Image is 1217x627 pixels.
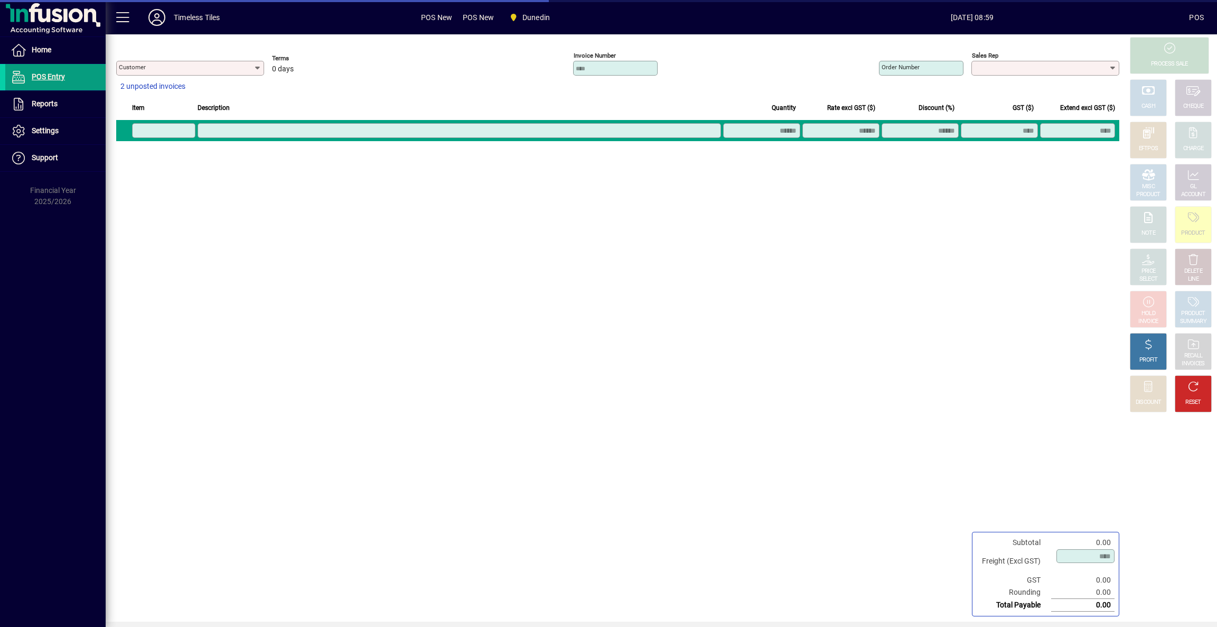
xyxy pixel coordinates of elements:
[32,45,51,54] span: Home
[1138,318,1158,326] div: INVOICE
[1139,145,1158,153] div: EFTPOS
[132,102,145,114] span: Item
[1151,60,1188,68] div: PROCESS SALE
[1136,191,1160,199] div: PRODUCT
[1139,356,1157,364] div: PROFIT
[977,599,1051,612] td: Total Payable
[1051,574,1115,586] td: 0.00
[1141,229,1155,237] div: NOTE
[32,153,58,162] span: Support
[421,9,452,26] span: POS New
[1060,102,1115,114] span: Extend excl GST ($)
[32,99,58,108] span: Reports
[32,72,65,81] span: POS Entry
[5,145,106,171] a: Support
[1184,268,1202,275] div: DELETE
[463,9,494,26] span: POS New
[755,9,1190,26] span: [DATE] 08:59
[919,102,954,114] span: Discount (%)
[1013,102,1034,114] span: GST ($)
[5,37,106,63] a: Home
[1183,103,1203,110] div: CHEQUE
[1189,9,1204,26] div: POS
[1051,599,1115,612] td: 0.00
[119,63,146,71] mat-label: Customer
[5,118,106,144] a: Settings
[882,63,920,71] mat-label: Order number
[1051,537,1115,549] td: 0.00
[174,9,220,26] div: Timeless Tiles
[1181,310,1205,318] div: PRODUCT
[32,126,59,135] span: Settings
[272,55,335,62] span: Terms
[1136,399,1161,407] div: DISCOUNT
[1051,586,1115,599] td: 0.00
[1188,275,1199,283] div: LINE
[522,9,550,26] span: Dunedin
[1141,310,1155,318] div: HOLD
[1139,275,1158,283] div: SELECT
[1180,318,1206,326] div: SUMMARY
[1141,268,1156,275] div: PRICE
[977,586,1051,599] td: Rounding
[504,8,554,27] span: Dunedin
[827,102,875,114] span: Rate excl GST ($)
[1141,103,1155,110] div: CASH
[574,52,616,59] mat-label: Invoice number
[972,52,998,59] mat-label: Sales rep
[1184,352,1203,360] div: RECALL
[1190,183,1197,191] div: GL
[5,91,106,117] a: Reports
[977,537,1051,549] td: Subtotal
[1142,183,1155,191] div: MISC
[140,8,174,27] button: Profile
[1181,191,1205,199] div: ACCOUNT
[120,81,185,92] span: 2 unposted invoices
[198,102,230,114] span: Description
[1183,145,1204,153] div: CHARGE
[772,102,796,114] span: Quantity
[1185,399,1201,407] div: RESET
[1182,360,1204,368] div: INVOICES
[272,65,294,73] span: 0 days
[1181,229,1205,237] div: PRODUCT
[977,549,1051,574] td: Freight (Excl GST)
[977,574,1051,586] td: GST
[116,77,190,96] button: 2 unposted invoices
